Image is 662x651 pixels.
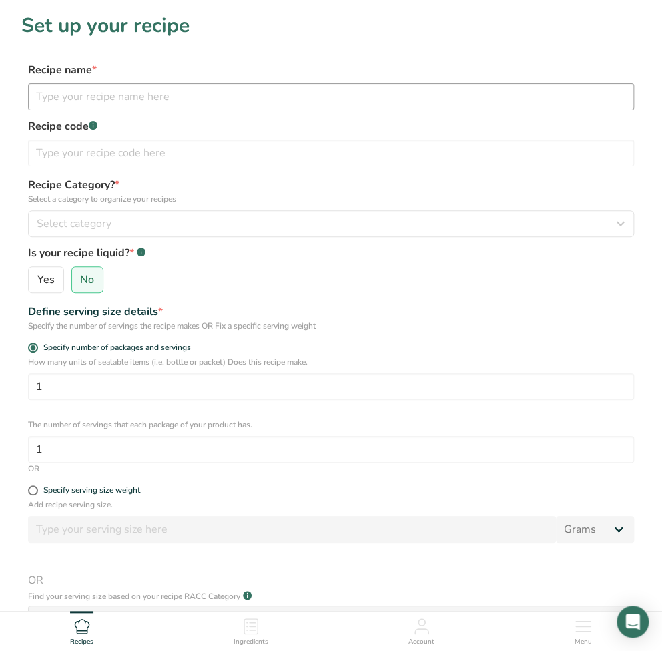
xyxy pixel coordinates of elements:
[234,612,268,648] a: Ingredients
[43,485,140,495] div: Specify serving size weight
[28,193,634,205] p: Select a category to organize your recipes
[38,343,191,353] span: Specify number of packages and servings
[28,463,634,475] div: OR
[28,516,556,543] input: Type your serving size here
[28,177,634,205] label: Recipe Category?
[28,419,634,431] p: The number of servings that each package of your product has.
[28,304,634,320] div: Define serving size details
[21,11,641,41] h1: Set up your recipe
[408,637,434,647] span: Account
[234,637,268,647] span: Ingredients
[70,637,93,647] span: Recipes
[28,499,634,511] p: Add recipe serving size.
[28,140,634,166] input: Type your recipe code here
[80,273,94,286] span: No
[28,245,634,261] label: Is your recipe liquid?
[28,590,240,602] p: Find your serving size based on your recipe RACC Category
[28,356,634,368] p: How many units of sealable items (i.e. bottle or packet) Does this recipe make.
[408,612,434,648] a: Account
[28,572,634,588] span: OR
[28,210,634,237] button: Select category
[28,320,634,332] div: Specify the number of servings the recipe makes OR Fix a specific serving weight
[37,216,111,232] span: Select category
[28,62,634,78] label: Recipe name
[575,637,592,647] span: Menu
[617,606,649,638] div: Open Intercom Messenger
[70,612,93,648] a: Recipes
[28,118,634,134] label: Recipe code
[28,83,634,110] input: Type your recipe name here
[37,273,55,286] span: Yes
